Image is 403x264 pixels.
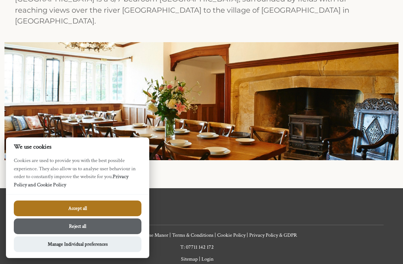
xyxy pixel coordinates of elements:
[215,232,216,239] span: |
[169,232,171,239] span: |
[181,256,198,263] a: Sitemap
[14,236,141,252] button: Manage Individual preferences
[6,156,149,194] p: Cookies are used to provide you with the best possible experience. They also allow us to analyse ...
[217,232,246,239] a: Cookie Policy
[247,232,248,239] span: |
[201,256,213,263] a: Login
[14,201,141,216] button: Accept all
[14,173,128,188] a: Privacy Policy and Cookie Policy
[180,244,214,251] a: T: 07711 142 172
[6,143,149,150] h2: We use cookies
[172,232,213,239] a: Terms & Conditions
[199,256,200,263] span: |
[14,218,141,234] button: Reject all
[249,232,297,239] a: Privacy Policy & GDPR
